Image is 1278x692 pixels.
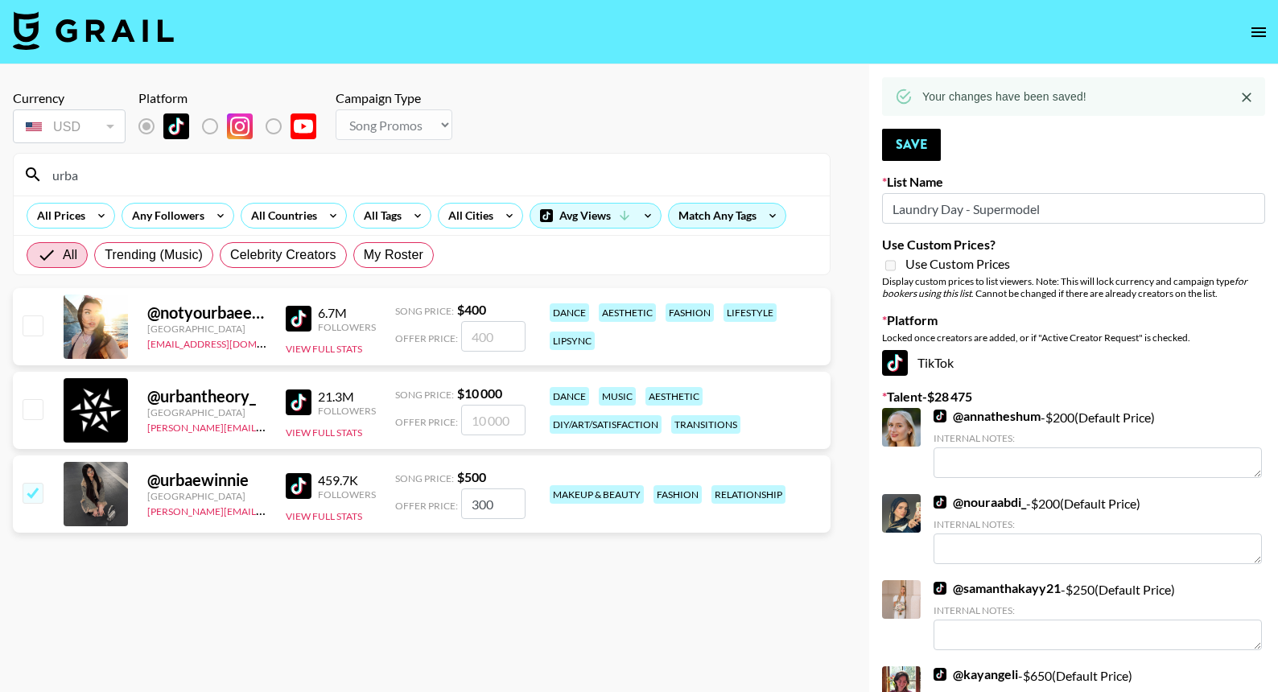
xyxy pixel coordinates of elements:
label: List Name [882,174,1265,190]
span: Song Price: [395,472,454,484]
a: [PERSON_NAME][EMAIL_ADDRESS][PERSON_NAME][PERSON_NAME][DOMAIN_NAME] [147,502,538,517]
div: transitions [671,415,740,434]
div: music [599,387,636,406]
div: USD [16,113,122,141]
div: All Prices [27,204,89,228]
div: Followers [318,488,376,500]
img: TikTok [286,389,311,415]
img: YouTube [291,113,316,139]
input: Search by User Name [43,162,820,187]
div: Match Any Tags [669,204,785,228]
button: View Full Stats [286,343,362,355]
div: Display custom prices to list viewers. Note: This will lock currency and campaign type . Cannot b... [882,275,1265,299]
span: Song Price: [395,305,454,317]
strong: $ 500 [457,469,486,484]
div: [GEOGRAPHIC_DATA] [147,406,266,418]
div: fashion [653,485,702,504]
img: TikTok [934,410,946,422]
a: @annatheshum [934,408,1041,424]
div: Currency [13,90,126,106]
img: TikTok [286,473,311,499]
div: aesthetic [599,303,656,322]
div: All Cities [439,204,497,228]
img: TikTok [163,113,189,139]
div: Internal Notes: [934,604,1262,616]
div: Your changes have been saved! [922,82,1086,111]
div: Internal Notes: [934,518,1262,530]
div: Followers [318,405,376,417]
div: relationship [711,485,785,504]
div: - $ 200 (Default Price) [934,494,1262,564]
div: - $ 200 (Default Price) [934,408,1262,478]
div: Campaign Type [336,90,452,106]
button: View Full Stats [286,426,362,439]
div: Locked once creators are added, or if "Active Creator Request" is checked. [882,332,1265,344]
input: 400 [461,321,526,352]
div: - $ 250 (Default Price) [934,580,1262,650]
div: lipsync [550,332,595,350]
span: Offer Price: [395,500,458,512]
div: @ notyourbaeebooy [147,303,266,323]
img: Instagram [227,113,253,139]
span: Use Custom Prices [905,256,1010,272]
div: Remove selected talent to change platforms [138,109,329,143]
div: TikTok [882,350,1265,376]
div: aesthetic [645,387,703,406]
div: diy/art/satisfaction [550,415,662,434]
div: 459.7K [318,472,376,488]
div: @ urbaewinnie [147,470,266,490]
strong: $ 10 000 [457,385,502,401]
span: Offer Price: [395,416,458,428]
div: dance [550,303,589,322]
span: My Roster [364,245,423,265]
a: @samanthakayy21 [934,580,1061,596]
a: [EMAIL_ADDRESS][DOMAIN_NAME] [147,335,309,350]
div: Platform [138,90,329,106]
div: makeup & beauty [550,485,644,504]
div: @ urbantheory_ [147,386,266,406]
button: open drawer [1243,16,1275,48]
img: TikTok [882,350,908,376]
div: [GEOGRAPHIC_DATA] [147,490,266,502]
img: TikTok [934,668,946,681]
span: Celebrity Creators [230,245,336,265]
a: @nouraabdi_ [934,494,1026,510]
div: Internal Notes: [934,432,1262,444]
img: TikTok [934,582,946,595]
div: All Countries [241,204,320,228]
img: Grail Talent [13,11,174,50]
button: Save [882,129,941,161]
span: Song Price: [395,389,454,401]
div: Followers [318,321,376,333]
div: dance [550,387,589,406]
div: All Tags [354,204,405,228]
img: TikTok [934,496,946,509]
button: Close [1235,85,1259,109]
input: 500 [461,488,526,519]
label: Use Custom Prices? [882,237,1265,253]
div: Avg Views [530,204,661,228]
span: Trending (Music) [105,245,203,265]
a: @kayangeli [934,666,1018,682]
label: Platform [882,312,1265,328]
div: 21.3M [318,389,376,405]
button: View Full Stats [286,510,362,522]
input: 10 000 [461,405,526,435]
div: [GEOGRAPHIC_DATA] [147,323,266,335]
em: for bookers using this list [882,275,1247,299]
div: Remove selected talent to change your currency [13,106,126,146]
div: 6.7M [318,305,376,321]
strong: $ 400 [457,302,486,317]
div: lifestyle [724,303,777,322]
div: fashion [666,303,714,322]
label: Talent - $ 28 475 [882,389,1265,405]
img: TikTok [286,306,311,332]
a: [PERSON_NAME][EMAIL_ADDRESS][DOMAIN_NAME] [147,418,385,434]
span: Offer Price: [395,332,458,344]
div: Any Followers [122,204,208,228]
span: All [63,245,77,265]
